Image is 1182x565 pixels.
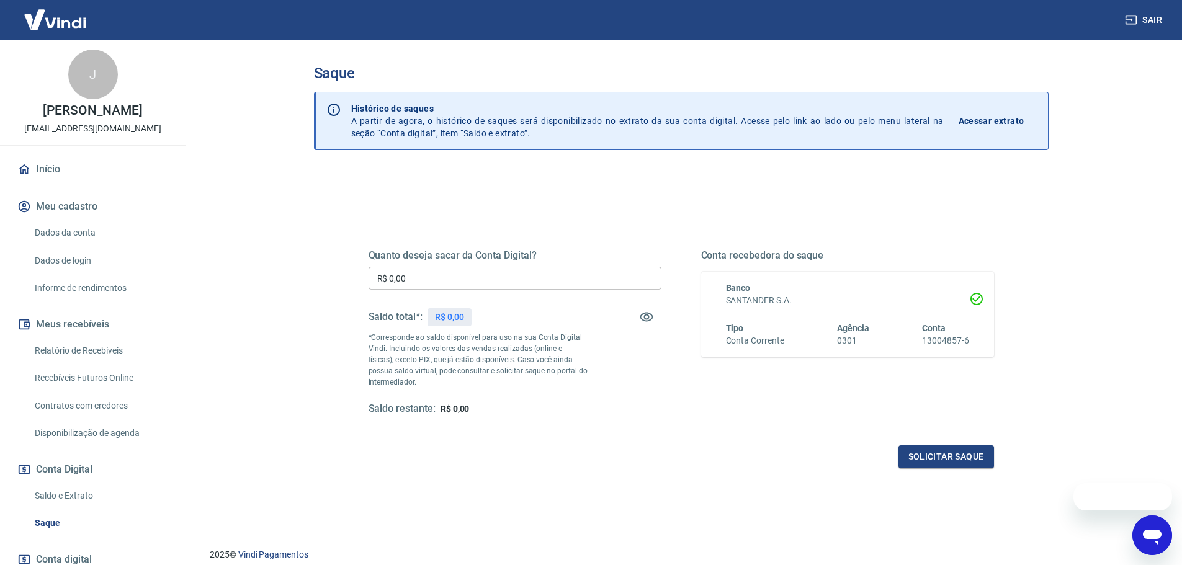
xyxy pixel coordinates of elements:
button: Meus recebíveis [15,311,171,338]
p: A partir de agora, o histórico de saques será disponibilizado no extrato da sua conta digital. Ac... [351,102,944,140]
iframe: Botão para abrir a janela de mensagens [1132,515,1172,555]
p: [EMAIL_ADDRESS][DOMAIN_NAME] [24,122,161,135]
h6: SANTANDER S.A. [726,294,969,307]
a: Contratos com credores [30,393,171,419]
h3: Saque [314,65,1049,82]
h6: 13004857-6 [922,334,969,347]
a: Relatório de Recebíveis [30,338,171,363]
a: Acessar extrato [959,102,1038,140]
p: Acessar extrato [959,115,1024,127]
p: R$ 0,00 [435,311,464,324]
a: Informe de rendimentos [30,275,171,301]
p: [PERSON_NAME] [43,104,142,117]
span: Banco [726,283,751,293]
h6: Conta Corrente [726,334,784,347]
button: Solicitar saque [898,445,994,468]
a: Saldo e Extrato [30,483,171,509]
a: Início [15,156,171,183]
a: Dados da conta [30,220,171,246]
span: R$ 0,00 [441,404,470,414]
h5: Conta recebedora do saque [701,249,994,262]
a: Dados de login [30,248,171,274]
a: Saque [30,510,171,536]
button: Meu cadastro [15,193,171,220]
span: Conta [922,323,946,333]
h5: Quanto deseja sacar da Conta Digital? [369,249,661,262]
p: Histórico de saques [351,102,944,115]
img: Vindi [15,1,96,38]
a: Disponibilização de agenda [30,420,171,446]
iframe: Mensagem da empresa [1073,483,1172,510]
div: J [68,50,118,99]
a: Recebíveis Futuros Online [30,365,171,391]
h6: 0301 [837,334,869,347]
button: Conta Digital [15,456,171,483]
button: Sair [1122,9,1167,32]
h5: Saldo restante: [369,403,436,416]
span: Agência [837,323,869,333]
h5: Saldo total*: [369,311,423,323]
span: Tipo [726,323,744,333]
p: 2025 © [210,548,1152,561]
p: *Corresponde ao saldo disponível para uso na sua Conta Digital Vindi. Incluindo os valores das ve... [369,332,588,388]
a: Vindi Pagamentos [238,549,308,559]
